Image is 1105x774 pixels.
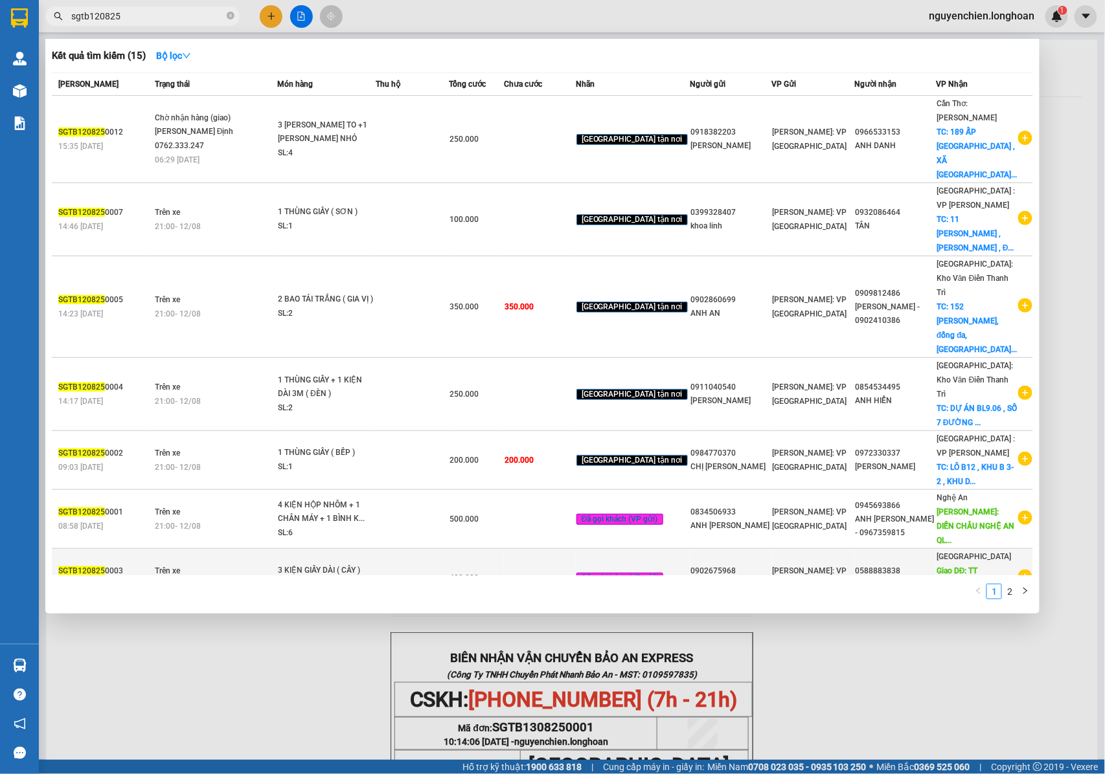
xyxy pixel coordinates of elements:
span: [GEOGRAPHIC_DATA] : VP [PERSON_NAME] [937,434,1015,458]
div: ANH AN [691,307,771,320]
div: 0918382203 [691,126,771,139]
span: Thu hộ [376,80,400,89]
div: 0902675968 [691,564,771,578]
span: plus-circle [1018,211,1032,225]
span: [PERSON_NAME]: VP [GEOGRAPHIC_DATA] [772,566,847,590]
span: [PERSON_NAME]: VP [GEOGRAPHIC_DATA] [772,208,847,231]
span: 400.000 [450,573,479,582]
a: 2 [1003,584,1017,599]
div: 1 THÙNG GIẤY ( SƠN ) [278,205,375,219]
div: 3 [PERSON_NAME] TO +1 [PERSON_NAME] NHỎ [278,118,375,146]
div: 0902860699 [691,293,771,307]
div: 0972330337 [856,447,936,460]
span: [GEOGRAPHIC_DATA] tận nơi [576,389,688,401]
span: search [54,12,63,21]
span: close-circle [227,12,234,19]
div: 0966533153 [856,126,936,139]
div: 0834506933 [691,505,771,519]
button: right [1018,584,1033,599]
span: 21:00 - 12/08 [155,463,201,472]
div: 0003 [58,564,151,578]
span: Giao DĐ: TT [PERSON_NAME] , [PERSON_NAME] ... [937,566,1005,604]
span: 21:00 - 12/08 [155,397,201,406]
span: [GEOGRAPHIC_DATA] [937,552,1011,561]
div: SL: 6 [278,526,375,540]
li: 2 [1002,584,1018,599]
span: notification [14,718,26,730]
span: Chưa cước [504,80,542,89]
span: [PERSON_NAME]: DIỄN CHÂU NGHỆ AN QL... [937,507,1014,545]
span: plus-circle [1018,386,1032,400]
div: 0932086464 [856,206,936,219]
div: 2 BAO TẢI TRẮNG ( GIA VỊ ) [278,293,375,307]
div: 0005 [58,293,151,307]
div: 0002 [58,447,151,460]
span: Trên xe [155,507,180,516]
div: SL: 2 [278,307,375,321]
div: 0945693866 [856,499,936,513]
span: plus-circle [1018,569,1032,584]
div: 0004 [58,381,151,394]
span: 250.000 [450,390,479,399]
div: [PERSON_NAME] [691,394,771,408]
span: 08:58 [DATE] [58,522,103,531]
button: Bộ lọcdown [146,45,201,66]
span: [PHONE_NUMBER] (7h - 21h) [85,50,306,100]
span: plus-circle [1018,298,1032,313]
div: SL: 1 [278,219,375,234]
span: right [1021,587,1029,595]
span: Trên xe [155,208,180,217]
div: 0984770370 [691,447,771,460]
span: [GEOGRAPHIC_DATA]: Kho Văn Điển Thanh Trì [937,260,1013,297]
span: VP Gửi [771,80,796,89]
div: 0588883838 [856,564,936,578]
span: 21:00 - 12/08 [155,309,201,318]
span: Đã gọi khách (VP gửi) [576,573,663,584]
div: ANH HIỂN [856,394,936,408]
div: [PERSON_NAME] [691,139,771,153]
span: SGTB120825 [58,208,105,217]
span: Trên xe [155,295,180,304]
img: logo-vxr [11,8,28,28]
div: 0012 [58,126,151,139]
span: [GEOGRAPHIC_DATA] tận nơi [576,455,688,467]
span: SGTB120825 [58,448,105,458]
span: TC: DỰ ÁN BL9.06 , SỐ 7 ĐƯỜNG ... [937,404,1017,427]
span: 250.000 [450,135,479,144]
span: 21:00 - 12/08 [155,222,201,231]
div: 0007 [58,206,151,219]
span: left [975,587,983,595]
span: Người nhận [855,80,897,89]
div: 0399328407 [691,206,771,219]
span: Trạng thái [155,80,190,89]
span: 200.000 [450,456,479,465]
span: SGTB120825 [58,507,105,516]
span: 09:03 [DATE] [58,463,103,472]
button: left [971,584,986,599]
div: 4 KIỆN HỘP NHÔM + 1 CHÂN MÁY + 1 BÌNH K... [278,498,375,526]
span: Người gửi [690,80,726,89]
span: Nghệ An [937,493,968,502]
span: plus-circle [1018,511,1032,525]
span: [PERSON_NAME]: VP [GEOGRAPHIC_DATA] [772,127,847,151]
span: plus-circle [1018,131,1032,145]
span: 14:23 [DATE] [58,309,103,318]
div: 0911040540 [691,381,771,394]
div: SL: 4 [278,146,375,160]
div: ANH DANH [856,139,936,153]
span: Trên xe [155,448,180,458]
strong: (Công Ty TNHH Chuyển Phát Nhanh Bảo An - MST: 0109597835) [40,36,290,46]
strong: BIÊN NHẬN VẬN CHUYỂN BẢO AN EXPRESS [43,19,286,33]
div: CHỊ [PERSON_NAME] [691,460,771,474]
div: Chờ nhận hàng (giao) [155,111,252,126]
span: [GEOGRAPHIC_DATA] : VP [PERSON_NAME] [937,186,1015,210]
li: Previous Page [971,584,986,599]
span: 14:17 [DATE] [58,397,103,406]
div: TÂN [856,219,936,233]
span: message [14,747,26,759]
span: [PERSON_NAME]: VP [GEOGRAPHIC_DATA] [772,382,847,406]
span: VP Nhận [936,80,968,89]
span: 06:29 [DATE] [155,155,199,164]
span: 350.000 [505,302,534,311]
img: warehouse-icon [13,52,27,65]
